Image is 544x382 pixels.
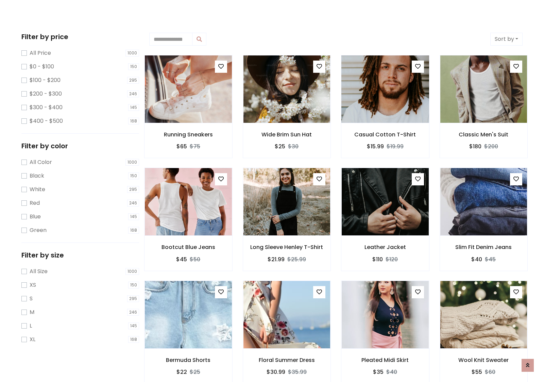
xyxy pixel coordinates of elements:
del: $25 [190,368,200,376]
label: M [30,308,34,316]
label: All Size [30,267,48,276]
h6: Bootcut Blue Jeans [144,244,232,250]
label: $100 - $200 [30,76,61,84]
del: $40 [386,368,397,376]
h6: $35 [373,369,384,375]
span: 246 [127,90,139,97]
span: 295 [127,186,139,193]
label: Blue [30,213,41,221]
label: All Price [30,49,51,57]
span: 150 [128,172,139,179]
label: Black [30,172,44,180]
h6: $65 [176,143,187,150]
label: $300 - $400 [30,103,63,112]
label: Red [30,199,40,207]
h6: $15.99 [367,143,384,150]
label: XS [30,281,36,289]
h6: Leather Jacket [341,244,429,250]
h6: Wide Brim Sun Hat [243,131,331,138]
span: 1000 [125,159,139,166]
h6: $30.99 [267,369,285,375]
span: 150 [128,63,139,70]
span: 150 [128,282,139,288]
span: 295 [127,77,139,84]
del: $60 [485,368,495,376]
span: 1000 [125,268,139,275]
h5: Filter by size [21,251,139,259]
span: 168 [128,227,139,234]
h6: $110 [372,256,383,263]
label: S [30,295,33,303]
h6: $25 [275,143,285,150]
span: 145 [128,104,139,111]
h6: Long Sleeve Henley T-Shirt [243,244,331,250]
span: 145 [128,322,139,329]
h6: Casual Cotton T-Shirt [341,131,429,138]
span: 1000 [125,50,139,56]
label: Green [30,226,47,234]
del: $120 [386,255,398,263]
h6: $55 [472,369,482,375]
h6: Bermuda Shorts [144,357,232,363]
h6: Slim Fit Denim Jeans [440,244,528,250]
h6: Wool Knit Sweater [440,357,528,363]
label: L [30,322,32,330]
span: 246 [127,200,139,206]
h6: $21.99 [268,256,285,263]
del: $50 [190,255,200,263]
label: $400 - $500 [30,117,63,125]
del: $30 [288,143,299,150]
del: $25.99 [287,255,306,263]
h6: $22 [176,369,187,375]
span: 168 [128,118,139,124]
del: $45 [485,255,496,263]
label: XL [30,335,35,344]
h6: Classic Men's Suit [440,131,528,138]
del: $75 [190,143,200,150]
h6: Floral Summer Dress [243,357,331,363]
h6: Running Sneakers [144,131,232,138]
label: White [30,185,45,194]
label: $0 - $100 [30,63,54,71]
label: $200 - $300 [30,90,62,98]
span: 168 [128,336,139,343]
h6: $180 [469,143,481,150]
label: All Color [30,158,52,166]
h5: Filter by color [21,142,139,150]
del: $35.99 [288,368,307,376]
h6: Pleated Midi Skirt [341,357,429,363]
del: $19.99 [387,143,404,150]
button: Sort by [490,33,523,46]
del: $200 [484,143,498,150]
h6: $45 [176,256,187,263]
span: 295 [127,295,139,302]
span: 246 [127,309,139,316]
span: 145 [128,213,139,220]
h5: Filter by price [21,33,139,41]
h6: $40 [471,256,482,263]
